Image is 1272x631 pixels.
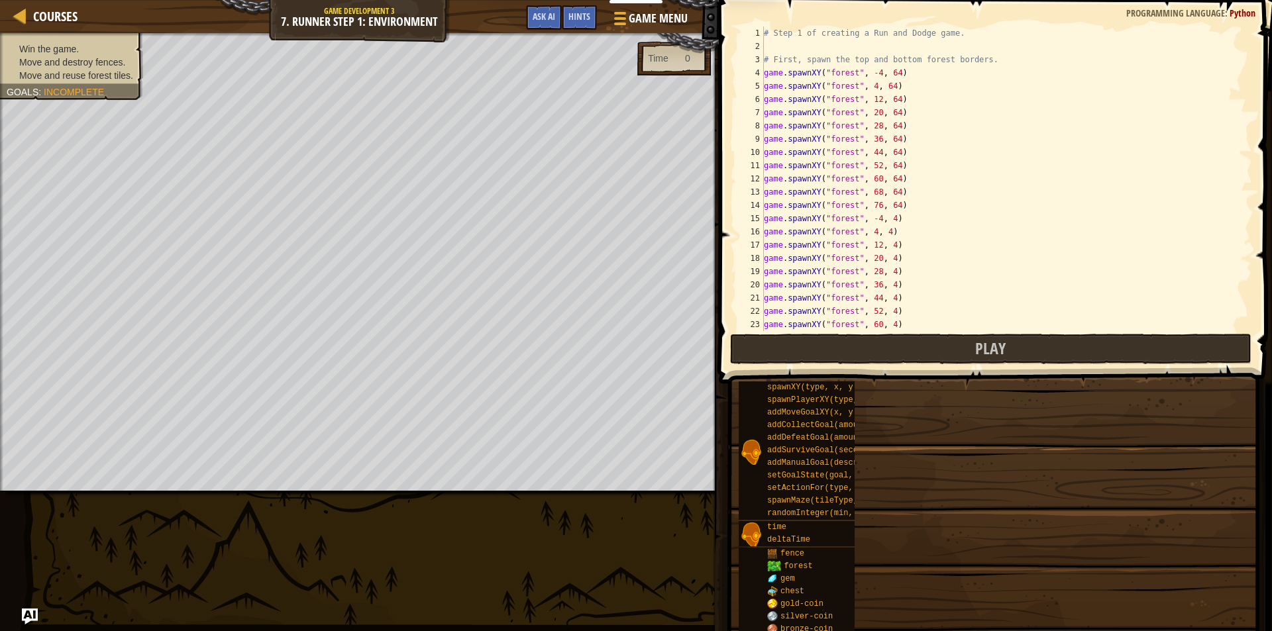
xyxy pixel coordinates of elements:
span: Win the game. [19,44,79,54]
span: Move and reuse forest tiles. [19,70,133,81]
div: 7 [737,106,764,119]
span: addMoveGoalXY(x, y) [767,408,858,417]
img: portrait.png [767,599,778,609]
button: Play [730,334,1251,364]
div: 13 [737,185,764,199]
span: Ask AI [533,10,555,23]
img: portrait.png [767,548,778,559]
img: portrait.png [767,586,778,597]
span: spawnPlayerXY(type, x, y) [767,395,886,405]
span: Courses [33,7,78,25]
div: 23 [737,318,764,331]
span: spawnXY(type, x, y) [767,383,858,392]
div: 17 [737,238,764,252]
span: setGoalState(goal, success) [767,471,896,480]
span: Play [975,338,1006,359]
span: gold-coin [780,599,823,608]
div: 5 [737,79,764,93]
div: 1 [737,26,764,40]
button: Game Menu [604,5,696,36]
span: Move and destroy fences. [19,57,125,68]
div: 16 [737,225,764,238]
div: 11 [737,159,764,172]
span: randomInteger(min, max) [767,509,877,518]
div: 24 [737,331,764,344]
div: 4 [737,66,764,79]
span: addManualGoal(description) [767,458,891,467]
span: silver-coin [780,612,833,621]
span: Python [1230,7,1255,19]
div: 21 [737,291,764,305]
span: addCollectGoal(amount) [767,420,872,430]
span: Incomplete [44,87,104,97]
div: 8 [737,119,764,132]
div: 6 [737,93,764,106]
span: setActionFor(type, event, handler) [767,483,929,493]
span: gem [780,574,795,583]
span: : [38,87,44,97]
div: 0 [685,52,690,65]
div: 9 [737,132,764,146]
span: : [1225,7,1230,19]
div: 12 [737,172,764,185]
span: time [767,522,786,532]
div: 19 [737,265,764,278]
span: Goals [7,87,38,97]
span: fence [780,549,804,558]
span: addSurviveGoal(seconds) [767,446,877,455]
div: 2 [737,40,764,53]
span: Programming language [1126,7,1225,19]
li: Move and destroy fences. [7,56,133,69]
button: Ask AI [526,5,562,30]
li: Win the game. [7,42,133,56]
span: spawnMaze(tileType, seed) [767,496,886,505]
button: Ask AI [22,608,38,624]
span: forest [784,561,812,571]
img: portrait.png [739,522,764,548]
span: Hints [568,10,590,23]
span: deltaTime [767,535,810,544]
li: Move and reuse forest tiles. [7,69,133,82]
img: portrait.png [767,573,778,584]
div: 14 [737,199,764,212]
div: 15 [737,212,764,225]
div: 18 [737,252,764,265]
img: portrait.png [739,440,764,465]
div: Time [648,52,668,65]
div: 20 [737,278,764,291]
img: portrait.png [767,611,778,622]
a: Courses [26,7,78,25]
div: 3 [737,53,764,66]
div: 22 [737,305,764,318]
div: 10 [737,146,764,159]
span: Game Menu [629,10,688,27]
span: addDefeatGoal(amount) [767,433,867,442]
img: trees_1.png [767,561,781,571]
span: chest [780,587,804,596]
